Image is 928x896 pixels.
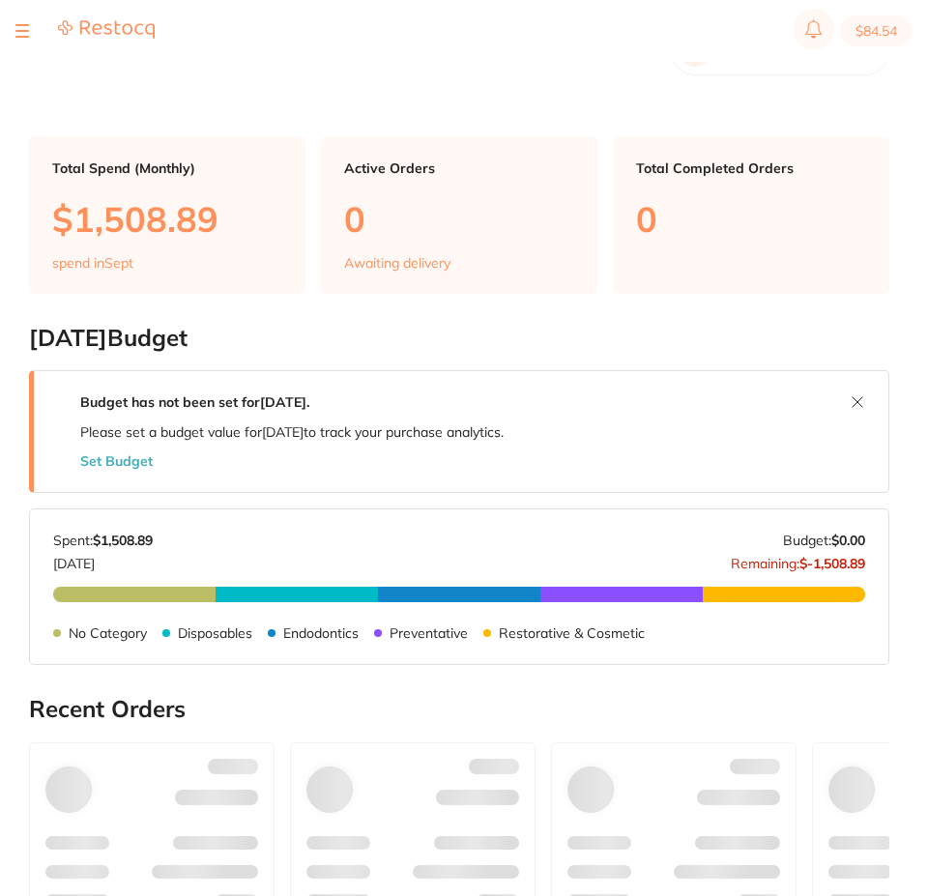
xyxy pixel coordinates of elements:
p: Restorative & Cosmetic [499,625,645,641]
a: Total Spend (Monthly)$1,508.89spend inSept [29,137,305,294]
p: spend in Sept [52,255,133,271]
p: Total Completed Orders [636,160,866,176]
p: Preventative [390,625,468,641]
a: Restocq Logo [58,19,155,43]
p: Awaiting delivery [344,255,450,271]
p: Budget: [783,533,865,548]
strong: $0.00 [831,532,865,549]
a: Total Completed Orders0 [613,137,889,294]
p: [DATE] [53,548,153,571]
img: Restocq Logo [58,19,155,40]
button: Set Budget [80,453,153,469]
strong: Budget has not been set for [DATE] . [80,393,309,411]
strong: $-1,508.89 [799,555,865,572]
p: 0 [636,199,866,239]
p: Endodontics [283,625,359,641]
p: Active Orders [344,160,574,176]
p: Please set a budget value for [DATE] to track your purchase analytics. [80,424,504,440]
h2: [DATE] Budget [29,325,889,352]
a: Active Orders0Awaiting delivery [321,137,597,294]
p: Disposables [178,625,252,641]
p: Remaining: [731,548,865,571]
p: $1,508.89 [52,199,282,239]
p: No Category [69,625,147,641]
p: 0 [344,199,574,239]
p: Spent: [53,533,153,548]
button: $84.54 [840,15,913,46]
strong: $1,508.89 [93,532,153,549]
h2: Recent Orders [29,696,889,723]
h2: Dashboard [29,38,152,65]
p: Total Spend (Monthly) [52,160,282,176]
